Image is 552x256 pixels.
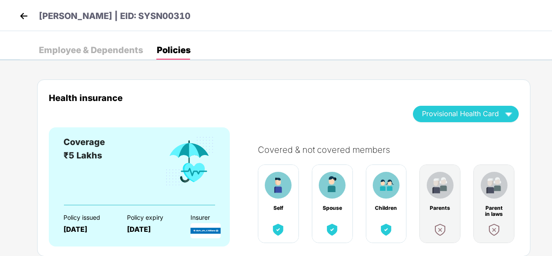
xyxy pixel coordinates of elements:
p: [PERSON_NAME] | EID: SYSN00310 [39,9,190,23]
div: Health insurance [49,93,400,103]
img: wAAAAASUVORK5CYII= [501,106,516,121]
div: Covered & not covered members [258,145,527,155]
div: Policy issued [63,214,112,221]
div: Insurer [190,214,239,221]
button: Provisional Health Card [413,106,519,122]
div: Coverage [63,136,105,149]
img: InsurerLogo [190,223,221,238]
img: benefitCardImg [324,222,340,237]
div: Policies [157,46,190,54]
span: Provisional Health Card [422,111,499,116]
img: benefitCardImg [378,222,394,237]
div: [DATE] [63,225,112,234]
div: Parents [429,205,451,211]
div: Children [375,205,397,211]
img: benefitCardImg [486,222,502,237]
img: back [17,9,30,22]
img: benefitCardImg [270,222,286,237]
img: benefitCardImg [319,172,346,199]
img: benefitCardImg [427,172,454,199]
div: Spouse [321,205,343,211]
span: ₹5 Lakhs [63,150,102,161]
div: Self [267,205,289,211]
img: benefitCardImg [432,222,448,237]
div: [DATE] [127,225,175,234]
img: benefitCardImg [265,172,292,199]
div: Parent in laws [483,205,505,211]
img: benefitCardImg [481,172,508,199]
div: Policy expiry [127,214,175,221]
div: Employee & Dependents [39,46,143,54]
img: benefitCardImg [164,136,215,187]
img: benefitCardImg [373,172,400,199]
